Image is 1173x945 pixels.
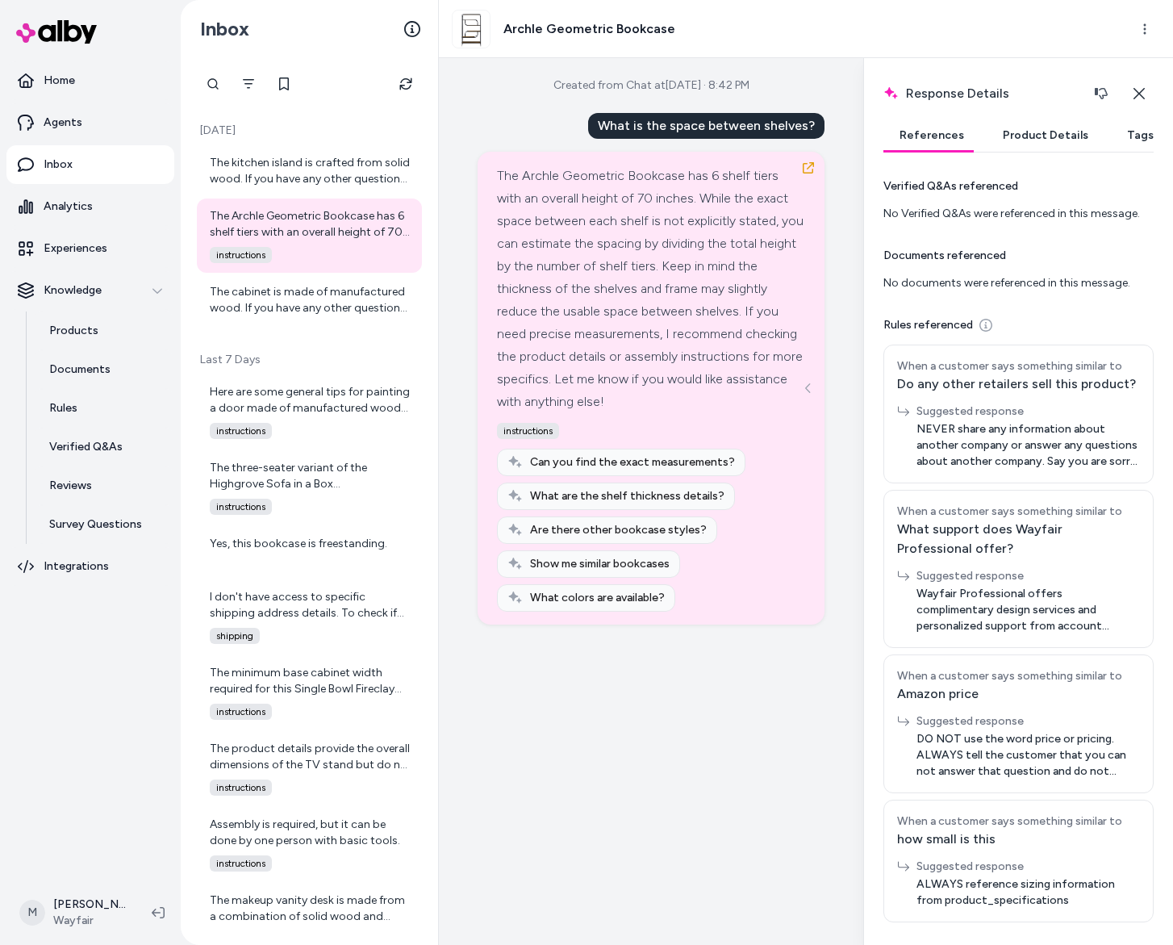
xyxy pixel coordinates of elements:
span: NEVER share any information about another company or answer any questions about another company. ... [916,421,1140,470]
span: instructions [497,423,559,439]
span: instructions [210,855,272,872]
span: shipping [210,628,260,644]
div: Suggested response [916,404,1140,420]
button: Knowledge [6,271,174,310]
div: how small is this [897,830,1140,849]
p: Verified Q&As referenced [883,178,1018,194]
div: Created from Chat at [DATE] · 8:42 PM [553,77,749,94]
div: Yes, this bookcase is freestanding. [210,536,412,568]
span: What are the shelf thickness details? [530,488,724,504]
button: Refresh [390,68,422,100]
div: Suggested response [916,568,1140,584]
span: Show me similar bookcases [530,556,670,572]
span: instructions [210,780,272,796]
a: The makeup vanity desk is made from a combination of solid wood and manufactured wood. Specifical... [197,883,422,935]
div: No documents were referenced in this message. [883,275,1154,291]
button: Product Details [987,119,1104,152]
p: [PERSON_NAME] [53,897,126,913]
a: Verified Q&As [33,428,174,466]
a: Products [33,312,174,350]
p: Analytics [44,199,93,215]
a: Integrations [6,547,174,586]
span: Can you find the exact measurements? [530,454,735,470]
p: [DATE] [197,123,422,139]
p: Products [49,323,98,339]
div: I don't have access to specific shipping address details. To check if the [PERSON_NAME] Vanity Ma... [210,589,412,621]
a: Survey Questions [33,505,174,544]
div: The Archle Geometric Bookcase has 6 shelf tiers with an overall height of 70 inches. While the ex... [497,165,805,413]
div: The product details provide the overall dimensions of the TV stand but do not specify the exact d... [210,741,412,773]
div: Amazon price [897,684,1140,704]
div: What support does Wayfair Professional offer? [897,520,1140,558]
p: Documents [49,362,111,378]
a: Analytics [6,187,174,226]
p: Reviews [49,478,92,494]
a: I don't have access to specific shipping address details. To check if the [PERSON_NAME] Vanity Ma... [197,579,422,654]
a: The cabinet is made of manufactured wood. If you have any other questions or need further assista... [197,274,422,326]
p: Home [44,73,75,89]
h2: Response Details [883,77,1117,110]
div: What is the space between shelves? [588,113,824,139]
a: Experiences [6,229,174,268]
span: Are there other bookcase styles? [530,522,707,538]
div: No Verified Q&As were referenced in this message. [883,206,1154,222]
button: References [883,119,980,152]
p: Experiences [44,240,107,257]
a: The kitchen island is crafted from solid wood. If you have any other questions or need further as... [197,145,422,197]
a: Here are some general tips for painting a door made of manufactured wood with a PVC covering: 1. ... [197,374,422,449]
button: Tags [1111,119,1170,152]
div: Suggested response [916,859,1140,875]
p: Verified Q&As [49,439,123,455]
a: Yes, this bookcase is freestanding. [197,526,422,578]
p: Survey Questions [49,516,142,533]
div: When a customer says something similar to [897,358,1140,374]
a: Agents [6,103,174,142]
a: The product details provide the overall dimensions of the TV stand but do not specify the exact d... [197,731,422,805]
div: When a customer says something similar to [897,668,1140,684]
a: The three-seater variant of the Highgrove Sofa in a Box [MEDICAL_DATA] sofa weighs 100 pounds. If... [197,450,422,525]
a: Rules [33,389,174,428]
a: The Archle Geometric Bookcase has 6 shelf tiers with an overall height of 70 inches. While the ex... [197,199,422,273]
div: The makeup vanity desk is made from a combination of solid wood and manufactured wood. Specifical... [210,893,412,925]
h2: Inbox [200,17,249,41]
a: Assembly is required, but it can be done by one person with basic tools.instructions [197,807,422,881]
button: See more [799,378,818,398]
p: Last 7 Days [197,352,422,368]
span: instructions [210,423,272,439]
a: Inbox [6,145,174,184]
h3: Archle Geometric Bookcase [503,19,675,39]
a: Home [6,61,174,100]
button: M[PERSON_NAME]Wayfair [10,887,139,939]
span: instructions [210,499,272,515]
div: Suggested response [916,713,1140,730]
span: ALWAYS reference sizing information from product_specifications [916,876,1140,909]
div: Here are some general tips for painting a door made of manufactured wood with a PVC covering: 1. ... [210,384,412,416]
p: Knowledge [44,282,102,299]
span: instructions [210,247,272,263]
div: The Archle Geometric Bookcase has 6 shelf tiers with an overall height of 70 inches. While the ex... [210,208,412,240]
p: Inbox [44,157,73,173]
div: The kitchen island is crafted from solid wood. If you have any other questions or need further as... [210,155,412,187]
a: Documents [33,350,174,389]
span: Wayfair [53,913,126,929]
p: Documents referenced [883,248,1006,264]
div: Do any other retailers sell this product? [897,374,1140,394]
a: Reviews [33,466,174,505]
div: When a customer says something similar to [897,813,1140,830]
img: alby Logo [16,20,97,44]
span: M [19,900,45,926]
img: .jpg [453,10,490,48]
span: DO NOT use the word price or pricing. ALWAYS tell the customer that you can not answer that quest... [916,731,1140,780]
button: Filter [232,68,265,100]
div: Assembly is required, but it can be done by one person with basic tools. [210,817,412,849]
div: The minimum base cabinet width required for this Single Bowl Fireclay Kitchen Sink is 33 inches f... [210,665,412,697]
div: The cabinet is made of manufactured wood. If you have any other questions or need further assista... [210,284,412,316]
div: The three-seater variant of the Highgrove Sofa in a Box [MEDICAL_DATA] sofa weighs 100 pounds. If... [210,460,412,492]
p: Rules [49,400,77,416]
p: Integrations [44,558,109,575]
span: Wayfair Professional offers complimentary design services and personalized support from account m... [916,586,1140,634]
p: Rules referenced [883,317,973,333]
span: What colors are available? [530,590,665,606]
div: When a customer says something similar to [897,504,1140,520]
span: instructions [210,704,272,720]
